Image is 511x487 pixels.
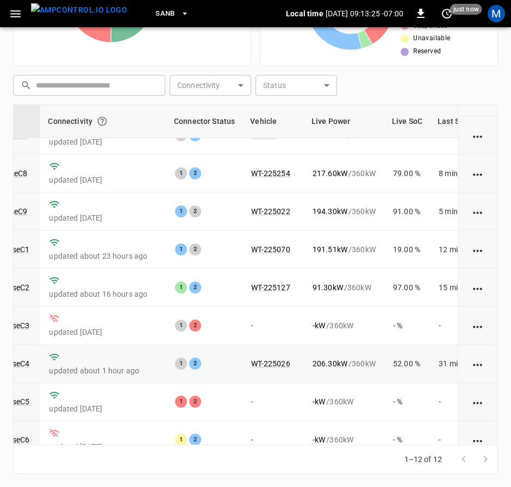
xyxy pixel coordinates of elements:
[313,434,325,445] p: - kW
[49,441,158,452] p: updated [DATE]
[49,174,158,185] p: updated [DATE]
[384,383,430,421] td: - %
[313,206,347,217] p: 194.30 kW
[313,168,347,179] p: 217.60 kW
[430,345,511,383] td: 31 minutes ago
[313,244,347,255] p: 191.51 kW
[430,307,511,345] td: -
[242,105,304,138] th: Vehicle
[175,320,187,332] div: 1
[49,289,158,299] p: updated about 16 hours ago
[313,396,376,407] div: / 360 kW
[430,421,511,459] td: -
[49,327,158,338] p: updated [DATE]
[384,105,430,138] th: Live SoC
[251,169,290,178] a: WT-225254
[384,345,430,383] td: 52.00 %
[413,46,441,57] span: Reserved
[189,167,201,179] div: 2
[313,396,325,407] p: - kW
[242,383,304,421] td: -
[450,4,482,15] span: just now
[251,359,290,368] a: WT-225026
[413,33,450,44] span: Unavailable
[155,8,175,20] span: SanB
[313,282,376,293] div: / 360 kW
[384,269,430,307] td: 97.00 %
[313,320,376,331] div: / 360 kW
[189,205,201,217] div: 2
[189,358,201,370] div: 2
[488,5,505,22] div: profile-icon
[471,282,485,293] div: action cell options
[313,358,347,369] p: 206.30 kW
[251,207,290,216] a: WT-225022
[326,8,403,19] p: [DATE] 09:13:25 -07:00
[471,434,485,445] div: action cell options
[175,243,187,255] div: 1
[430,154,511,192] td: 8 minutes ago
[175,358,187,370] div: 1
[384,307,430,345] td: - %
[304,105,384,138] th: Live Power
[189,320,201,332] div: 2
[384,421,430,459] td: - %
[175,396,187,408] div: 1
[189,396,201,408] div: 2
[49,365,158,376] p: updated about 1 hour ago
[189,243,201,255] div: 2
[471,396,485,407] div: action cell options
[49,251,158,261] p: updated about 23 hours ago
[384,230,430,269] td: 19.00 %
[175,167,187,179] div: 1
[189,282,201,294] div: 2
[251,283,290,292] a: WT-225127
[438,5,456,22] button: set refresh interval
[313,320,325,331] p: - kW
[48,111,159,131] div: Connectivity
[430,192,511,230] td: 5 minutes ago
[384,154,430,192] td: 79.00 %
[471,320,485,331] div: action cell options
[471,130,485,141] div: action cell options
[251,245,290,254] a: WT-225070
[31,3,127,17] img: ampcontrol.io logo
[175,282,187,294] div: 1
[384,192,430,230] td: 91.00 %
[430,105,511,138] th: Last Session
[313,206,376,217] div: / 360 kW
[313,244,376,255] div: / 360 kW
[175,205,187,217] div: 1
[430,383,511,421] td: -
[251,131,277,140] a: WT-086
[471,206,485,217] div: action cell options
[313,358,376,369] div: / 360 kW
[286,8,323,19] p: Local time
[242,421,304,459] td: -
[471,358,485,369] div: action cell options
[242,307,304,345] td: -
[49,403,158,414] p: updated [DATE]
[313,282,343,293] p: 91.30 kW
[151,3,194,24] button: SanB
[313,168,376,179] div: / 360 kW
[166,105,242,138] th: Connector Status
[189,434,201,446] div: 2
[175,434,187,446] div: 1
[92,111,112,131] button: Connection between the charger and our software.
[49,213,158,223] p: updated [DATE]
[49,136,158,147] p: updated [DATE]
[471,168,485,179] div: action cell options
[404,454,443,465] p: 1–12 of 12
[430,230,511,269] td: 12 minutes ago
[471,244,485,255] div: action cell options
[430,269,511,307] td: 15 minutes ago
[313,434,376,445] div: / 360 kW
